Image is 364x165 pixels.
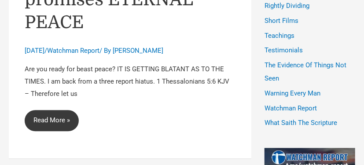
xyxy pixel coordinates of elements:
[265,2,309,10] a: Rightly Dividing
[265,104,317,112] a: Watchman Report
[265,17,298,25] a: Short Films
[265,119,337,127] a: What Saith The Scripture
[265,89,320,97] a: Warning Every Man
[47,47,99,55] a: Watchman Report
[25,46,235,56] div: / / By
[25,47,44,55] span: [DATE]
[25,110,79,131] a: Read More »
[265,32,294,40] a: Teachings
[265,61,346,82] a: The Evidence Of Things Not Seen
[113,47,163,55] a: [PERSON_NAME]
[25,63,235,100] p: Are you ready for beast peace? IT IS GETTING BLATANT AS TO THE TIMES. I am back from a three repo...
[265,46,303,54] a: Testimonials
